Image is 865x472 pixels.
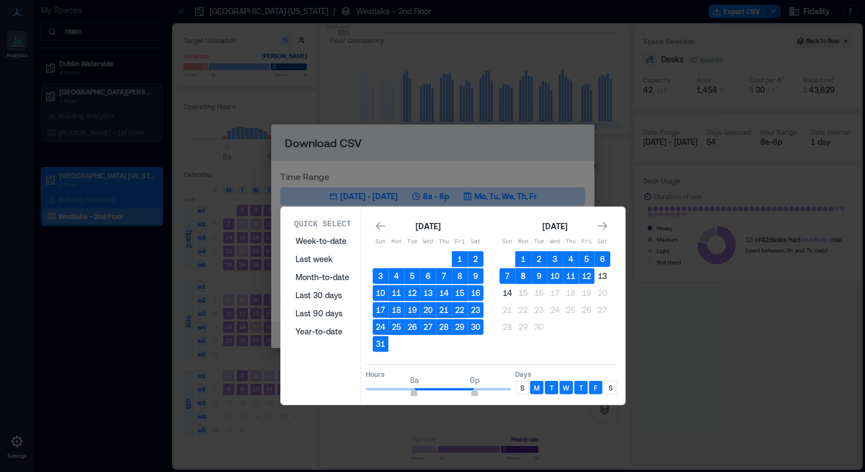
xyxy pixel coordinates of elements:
span: 8a [410,375,419,385]
button: 13 [594,268,610,284]
button: 15 [452,285,468,301]
button: 21 [436,302,452,318]
button: 22 [452,302,468,318]
th: Wednesday [420,234,436,250]
button: 18 [388,302,404,318]
div: [DATE] [539,220,571,233]
p: Thu [563,238,579,247]
button: 5 [404,268,420,284]
button: 14 [499,285,515,301]
th: Friday [579,234,594,250]
button: Month-to-date [289,268,356,286]
button: 24 [372,319,388,335]
p: Wed [420,238,436,247]
button: 6 [594,251,610,267]
p: Tue [404,238,420,247]
button: 1 [515,251,531,267]
button: 13 [420,285,436,301]
button: Year-to-date [289,323,356,341]
button: Last week [289,250,356,268]
p: Hours [366,370,511,379]
p: Sat [594,238,610,247]
button: 30 [531,319,547,335]
button: 9 [531,268,547,284]
button: 3 [372,268,388,284]
button: 7 [436,268,452,284]
button: 15 [515,285,531,301]
button: 26 [404,319,420,335]
button: 5 [579,251,594,267]
th: Thursday [436,234,452,250]
button: 4 [563,251,579,267]
p: S [520,383,524,392]
button: 22 [515,302,531,318]
button: 20 [594,285,610,301]
button: 19 [579,285,594,301]
button: 23 [468,302,483,318]
button: 29 [452,319,468,335]
button: 8 [452,268,468,284]
button: 17 [547,285,563,301]
th: Monday [515,234,531,250]
p: W [563,383,569,392]
button: 28 [436,319,452,335]
p: Tue [531,238,547,247]
p: Thu [436,238,452,247]
p: S [609,383,613,392]
p: Mon [388,238,404,247]
button: 14 [436,285,452,301]
button: 11 [563,268,579,284]
button: 27 [420,319,436,335]
p: Fri [579,238,594,247]
button: 31 [372,336,388,352]
button: 2 [531,251,547,267]
span: 6p [470,375,479,385]
button: Go to next month [594,218,610,234]
button: 10 [547,268,563,284]
button: Week-to-date [289,232,356,250]
button: 16 [531,285,547,301]
th: Friday [452,234,468,250]
p: Sun [499,238,515,247]
p: Wed [547,238,563,247]
button: 18 [563,285,579,301]
button: 25 [388,319,404,335]
button: 16 [468,285,483,301]
div: [DATE] [412,220,444,233]
button: 6 [420,268,436,284]
button: 20 [420,302,436,318]
button: 4 [388,268,404,284]
button: 30 [468,319,483,335]
th: Sunday [372,234,388,250]
p: Mon [515,238,531,247]
button: 28 [499,319,515,335]
button: Last 30 days [289,286,356,304]
button: 23 [531,302,547,318]
button: 24 [547,302,563,318]
p: Sat [468,238,483,247]
p: F [594,383,597,392]
button: Last 90 days [289,304,356,323]
th: Saturday [594,234,610,250]
p: T [579,383,583,392]
th: Thursday [563,234,579,250]
th: Saturday [468,234,483,250]
button: 2 [468,251,483,267]
button: 9 [468,268,483,284]
p: Sun [372,238,388,247]
button: 7 [499,268,515,284]
th: Monday [388,234,404,250]
button: 12 [579,268,594,284]
button: 3 [547,251,563,267]
p: Fri [452,238,468,247]
button: 19 [404,302,420,318]
th: Wednesday [547,234,563,250]
button: 12 [404,285,420,301]
button: Go to previous month [372,218,388,234]
button: 1 [452,251,468,267]
button: 26 [579,302,594,318]
p: Quick Select [294,218,351,230]
p: M [534,383,539,392]
button: 21 [499,302,515,318]
button: 10 [372,285,388,301]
